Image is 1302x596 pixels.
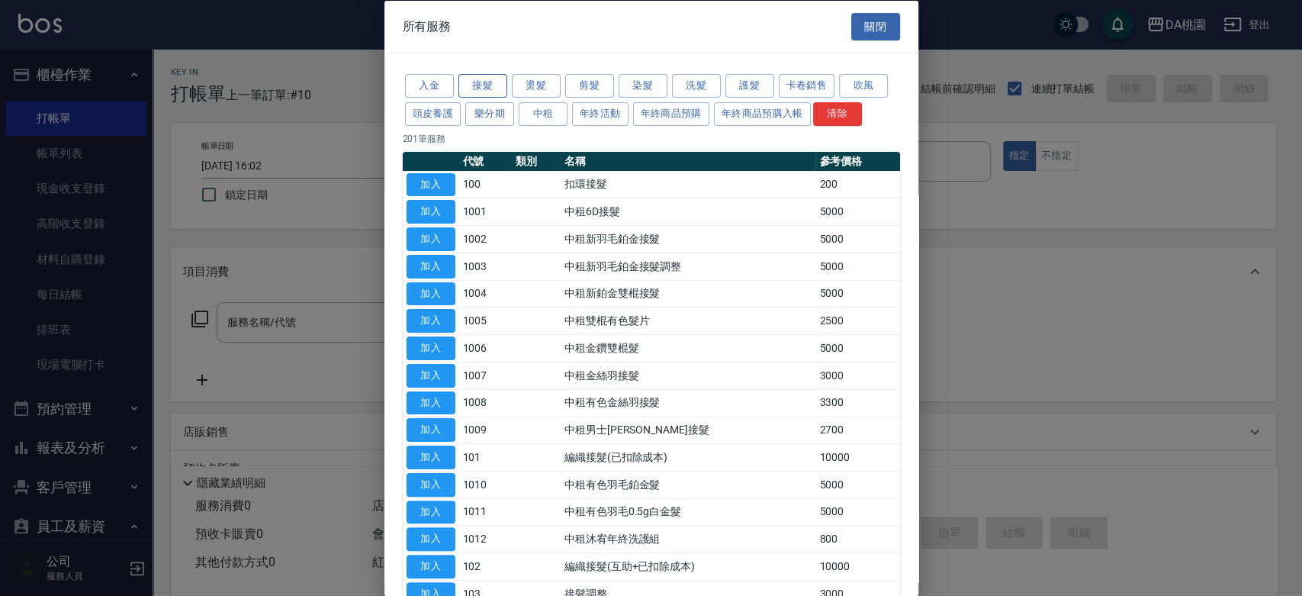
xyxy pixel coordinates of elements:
button: 關閉 [851,12,900,40]
td: 1003 [459,253,513,280]
td: 1001 [459,198,513,225]
button: 接髮 [458,74,507,98]
button: 加入 [407,500,455,524]
td: 5000 [815,198,899,225]
button: 加入 [407,254,455,278]
td: 5000 [815,225,899,253]
button: 年終商品預購 [633,101,709,125]
td: 1012 [459,525,513,553]
button: 燙髮 [512,74,561,98]
button: 頭皮養護 [405,101,461,125]
td: 1002 [459,225,513,253]
button: 加入 [407,527,455,551]
button: 年終活動 [572,101,628,125]
td: 中租金絲羽接髮 [561,362,816,389]
td: 10000 [815,443,899,471]
button: 護髮 [725,74,774,98]
button: 加入 [407,391,455,414]
td: 1008 [459,389,513,417]
td: 101 [459,443,513,471]
td: 2700 [815,416,899,443]
td: 中租沐宥年終洗護組 [561,525,816,553]
button: 年終商品預購入帳 [714,101,811,125]
button: 加入 [407,172,455,196]
th: 名稱 [561,151,816,171]
td: 102 [459,553,513,580]
td: 中租新羽毛鉑金接髮調整 [561,253,816,280]
td: 中租男士[PERSON_NAME]接髮 [561,416,816,443]
td: 800 [815,525,899,553]
td: 編織接髮(已扣除成本) [561,443,816,471]
td: 2500 [815,307,899,334]
button: 加入 [407,555,455,578]
button: 加入 [407,472,455,496]
td: 5000 [815,471,899,498]
td: 200 [815,171,899,198]
td: 5000 [815,253,899,280]
td: 1006 [459,334,513,362]
td: 1009 [459,416,513,443]
button: 入金 [405,74,454,98]
td: 中租新羽毛鉑金接髮 [561,225,816,253]
button: 加入 [407,418,455,442]
td: 5000 [815,334,899,362]
button: 加入 [407,227,455,251]
td: 3300 [815,389,899,417]
button: 吹風 [839,74,888,98]
td: 5000 [815,498,899,526]
td: 1004 [459,280,513,308]
button: 洗髮 [672,74,721,98]
td: 中租雙棍有色髮片 [561,307,816,334]
button: 加入 [407,309,455,333]
button: 清除 [813,101,862,125]
button: 中租 [519,101,567,125]
td: 5000 [815,280,899,308]
button: 加入 [407,282,455,305]
button: 剪髮 [565,74,614,98]
button: 加入 [407,200,455,224]
p: 201 筆服務 [403,131,900,145]
td: 編織接髮(互助+已扣除成本) [561,553,816,580]
button: 加入 [407,446,455,469]
button: 染髮 [619,74,667,98]
button: 樂分期 [465,101,514,125]
td: 10000 [815,553,899,580]
td: 中租有色金絲羽接髮 [561,389,816,417]
th: 類別 [512,151,560,171]
td: 1005 [459,307,513,334]
td: 1007 [459,362,513,389]
th: 代號 [459,151,513,171]
td: 中租有色羽毛鉑金髮 [561,471,816,498]
th: 參考價格 [815,151,899,171]
button: 加入 [407,337,455,360]
td: 3000 [815,362,899,389]
button: 卡卷銷售 [779,74,835,98]
button: 加入 [407,363,455,387]
td: 中租6D接髮 [561,198,816,225]
span: 所有服務 [403,18,452,34]
td: 中租金鑽雙棍髮 [561,334,816,362]
td: 1010 [459,471,513,498]
td: 1011 [459,498,513,526]
td: 100 [459,171,513,198]
td: 扣環接髮 [561,171,816,198]
td: 中租新鉑金雙棍接髮 [561,280,816,308]
td: 中租有色羽毛0.5g白金髮 [561,498,816,526]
